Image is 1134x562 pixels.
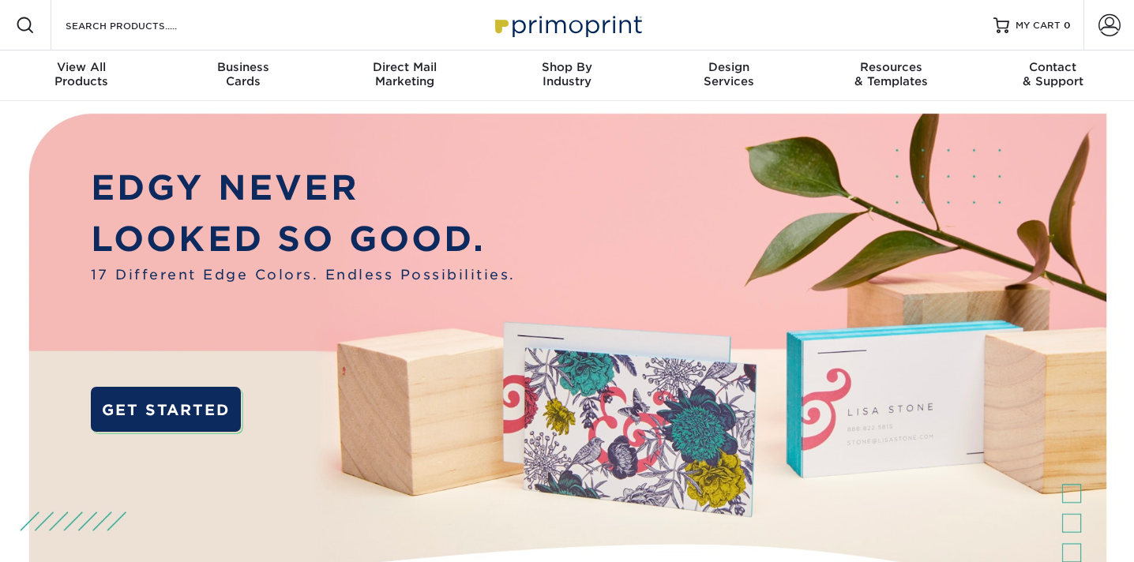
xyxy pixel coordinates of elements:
div: Services [648,60,810,88]
a: Direct MailMarketing [324,51,486,101]
span: 0 [1064,20,1071,31]
div: & Templates [810,60,972,88]
span: Design [648,60,810,74]
span: Shop By [486,60,648,74]
input: SEARCH PRODUCTS..... [64,16,218,35]
span: Direct Mail [324,60,486,74]
span: Business [162,60,324,74]
p: LOOKED SO GOOD. [91,214,516,265]
span: Resources [810,60,972,74]
div: Marketing [324,60,486,88]
img: Primoprint [488,8,646,42]
span: Contact [972,60,1134,74]
a: Contact& Support [972,51,1134,101]
a: Shop ByIndustry [486,51,648,101]
a: BusinessCards [162,51,324,101]
span: 17 Different Edge Colors. Endless Possibilities. [91,264,516,285]
p: EDGY NEVER [91,163,516,214]
div: Industry [486,60,648,88]
span: MY CART [1016,19,1061,32]
a: Resources& Templates [810,51,972,101]
div: & Support [972,60,1134,88]
a: GET STARTED [91,387,241,432]
div: Cards [162,60,324,88]
a: DesignServices [648,51,810,101]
